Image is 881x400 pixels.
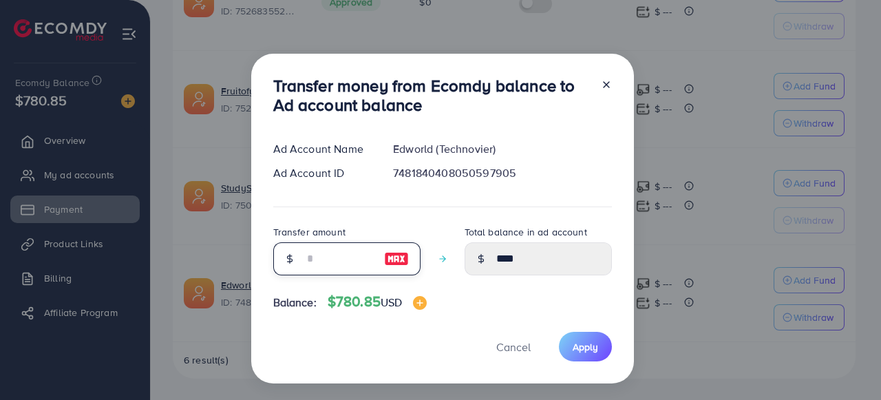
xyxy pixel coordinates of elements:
img: image [384,251,409,267]
span: Balance: [273,295,317,310]
label: Transfer amount [273,225,346,239]
div: Edworld (Technovier) [382,141,622,157]
span: Cancel [496,339,531,355]
button: Cancel [479,332,548,361]
span: USD [381,295,402,310]
div: 7481840408050597905 [382,165,622,181]
iframe: Chat [822,338,871,390]
div: Ad Account Name [262,141,383,157]
label: Total balance in ad account [465,225,587,239]
h3: Transfer money from Ecomdy balance to Ad account balance [273,76,590,116]
span: Apply [573,340,598,354]
h4: $780.85 [328,293,427,310]
div: Ad Account ID [262,165,383,181]
button: Apply [559,332,612,361]
img: image [413,296,427,310]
